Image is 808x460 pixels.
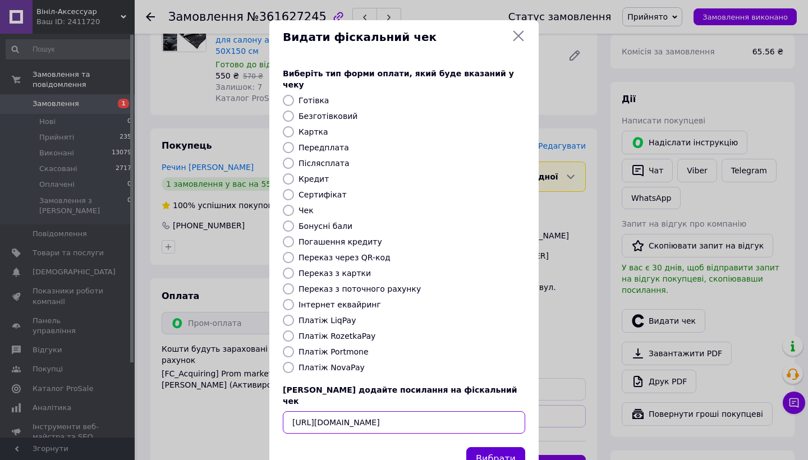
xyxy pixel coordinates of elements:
label: Платіж NovaPay [299,363,365,372]
label: Інтернет еквайринг [299,300,381,309]
label: Кредит [299,174,329,183]
label: Готівка [299,96,329,105]
label: Погашення кредиту [299,237,382,246]
label: Безготівковий [299,112,357,121]
label: Переказ з картки [299,269,371,278]
label: Платіж Portmone [299,347,369,356]
label: Картка [299,127,328,136]
label: Переказ через QR-код [299,253,391,262]
span: [PERSON_NAME] додайте посилання на фіскальний чек [283,385,517,406]
label: Передплата [299,143,349,152]
label: Переказ з поточного рахунку [299,284,421,293]
label: Післясплата [299,159,350,168]
label: Платіж RozetkaPay [299,332,375,341]
span: Виберіть тип форми оплати, який буде вказаний у чеку [283,69,514,89]
label: Платіж LiqPay [299,316,356,325]
label: Сертифікат [299,190,347,199]
label: Чек [299,206,314,215]
span: Видати фіскальний чек [283,29,507,45]
input: URL чека [283,411,525,434]
label: Бонусні бали [299,222,352,231]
